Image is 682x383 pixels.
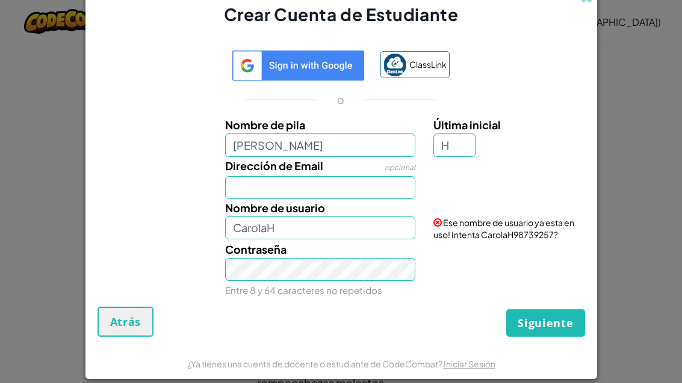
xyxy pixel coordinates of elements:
span: Siguiente [518,316,573,330]
small: Entre 8 y 64 caracteres no repetidos [225,284,382,296]
span: Nombre de usuario [225,201,325,215]
span: Última inicial [433,118,501,132]
span: Dirección de Email [225,159,323,173]
a: Iniciar Sesión [444,358,495,369]
button: Siguiente [506,309,584,337]
img: classlink-logo-small.png [383,54,406,76]
span: Atrás [110,314,141,329]
span: opcional [385,163,415,172]
span: Nombre de pila [225,118,305,132]
span: ClassLink [409,56,447,73]
p: o [337,93,344,107]
span: Contraseña [225,242,287,256]
span: Crear Cuenta de Estudiante [224,4,459,25]
span: ¿Ya tienes una cuenta de docente o estudiante de CodeCombat? [187,358,444,369]
button: Atrás [98,307,154,337]
img: log-in-google-sso-generic.svg [232,51,364,81]
span: Ese nombre de usuario ya esta en uso! Intenta CarolaH98739257? [433,217,574,240]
